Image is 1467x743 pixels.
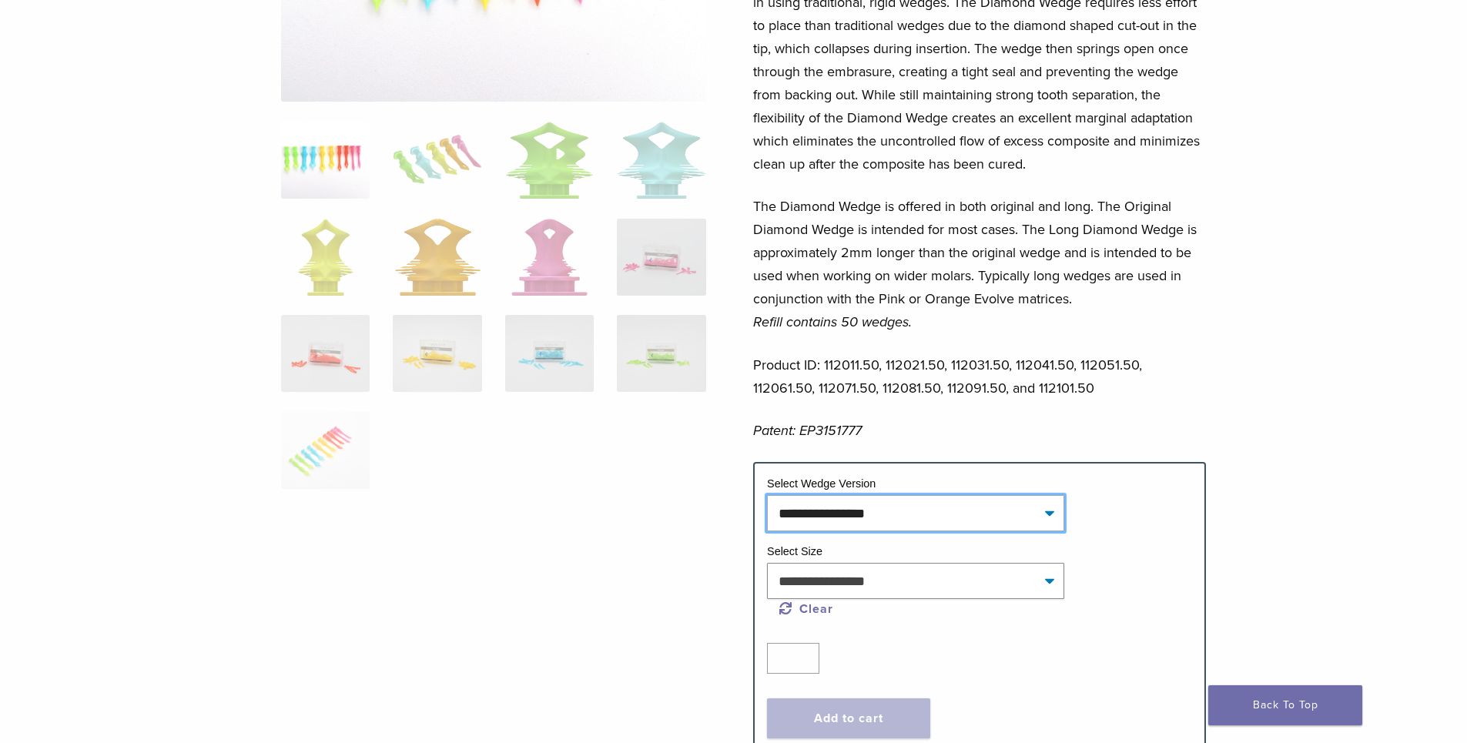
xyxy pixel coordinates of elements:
[505,315,594,392] img: Diamond Wedge and Long Diamond Wedge - Image 11
[395,219,481,296] img: Diamond Wedge and Long Diamond Wedge - Image 6
[281,412,370,489] img: Diamond Wedge and Long Diamond Wedge - Image 13
[767,698,930,738] button: Add to cart
[767,545,822,557] label: Select Size
[617,315,705,392] img: Diamond Wedge and Long Diamond Wedge - Image 12
[767,477,876,490] label: Select Wedge Version
[753,422,862,439] em: Patent: EP3151777
[779,601,833,617] a: Clear
[617,122,705,199] img: Diamond Wedge and Long Diamond Wedge - Image 4
[511,219,588,296] img: Diamond Wedge and Long Diamond Wedge - Image 7
[1208,685,1362,725] a: Back To Top
[753,353,1206,400] p: Product ID: 112011.50, 112021.50, 112031.50, 112041.50, 112051.50, 112061.50, 112071.50, 112081.5...
[617,219,705,296] img: Diamond Wedge and Long Diamond Wedge - Image 8
[505,122,594,199] img: Diamond Wedge and Long Diamond Wedge - Image 3
[281,315,370,392] img: Diamond Wedge and Long Diamond Wedge - Image 9
[298,219,353,296] img: Diamond Wedge and Long Diamond Wedge - Image 5
[393,122,481,199] img: Diamond Wedge and Long Diamond Wedge - Image 2
[281,122,370,199] img: DSC_0187_v3-1920x1218-1-324x324.png
[753,313,912,330] em: Refill contains 50 wedges.
[753,195,1206,333] p: The Diamond Wedge is offered in both original and long. The Original Diamond Wedge is intended fo...
[393,315,481,392] img: Diamond Wedge and Long Diamond Wedge - Image 10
